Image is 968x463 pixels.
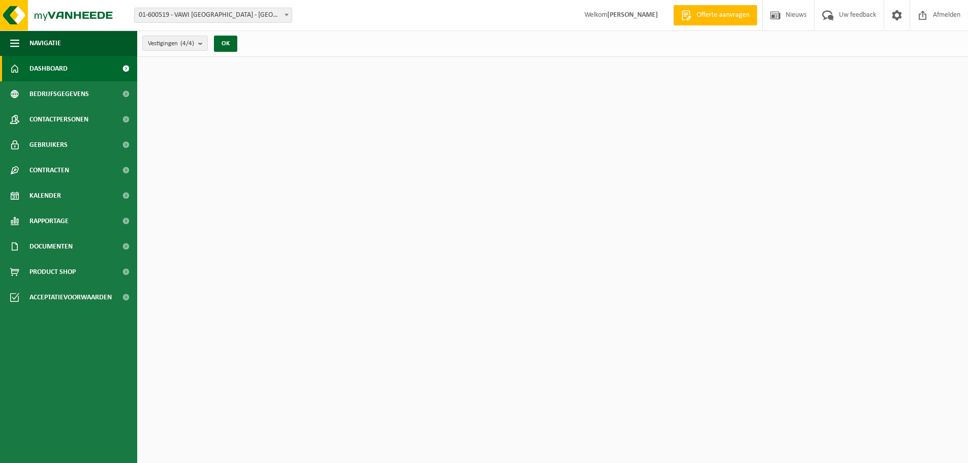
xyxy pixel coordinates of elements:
[694,10,752,20] span: Offerte aanvragen
[134,8,292,23] span: 01-600519 - VAWI NV - ANTWERPEN
[29,81,89,107] span: Bedrijfsgegevens
[29,259,76,285] span: Product Shop
[29,234,73,259] span: Documenten
[135,8,292,22] span: 01-600519 - VAWI NV - ANTWERPEN
[29,183,61,208] span: Kalender
[214,36,237,52] button: OK
[29,158,69,183] span: Contracten
[673,5,757,25] a: Offerte aanvragen
[29,56,68,81] span: Dashboard
[29,30,61,56] span: Navigatie
[148,36,194,51] span: Vestigingen
[29,107,88,132] span: Contactpersonen
[180,40,194,47] count: (4/4)
[607,11,658,19] strong: [PERSON_NAME]
[29,285,112,310] span: Acceptatievoorwaarden
[142,36,208,51] button: Vestigingen(4/4)
[29,208,69,234] span: Rapportage
[29,132,68,158] span: Gebruikers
